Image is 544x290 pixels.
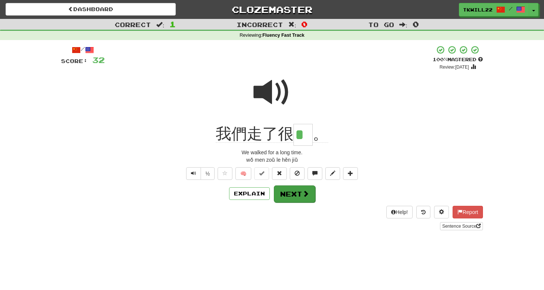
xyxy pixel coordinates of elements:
button: Ignore sentence (alt+i) [290,167,305,180]
div: We walked for a long time. [61,149,483,156]
button: ½ [201,167,215,180]
span: 0 [413,20,419,29]
span: tkwill22 [463,6,493,13]
span: : [156,22,164,28]
span: 0 [301,20,308,29]
button: Report [453,206,483,218]
span: 32 [92,55,105,65]
span: : [288,22,296,28]
span: To go [368,21,394,28]
div: / [61,45,105,55]
div: wǒ men zoǔ le hěn jiǔ [61,156,483,164]
span: Incorrect [236,21,283,28]
span: 我們走了很 [216,125,293,143]
span: 1 [169,20,176,29]
button: Round history (alt+y) [416,206,430,218]
button: Explain [229,187,270,200]
button: Reset to 0% Mastered (alt+r) [272,167,287,180]
div: Mastered [433,56,483,63]
span: : [399,22,407,28]
button: Add to collection (alt+a) [343,167,358,180]
button: Discuss sentence (alt+u) [308,167,322,180]
small: Review: [DATE] [440,65,469,70]
button: Play sentence audio (ctl+space) [186,167,201,180]
span: 100 % [433,56,447,62]
a: Clozemaster [187,3,357,16]
button: Favorite sentence (alt+f) [218,167,232,180]
a: Dashboard [6,3,176,16]
button: Edit sentence (alt+d) [325,167,340,180]
span: / [509,6,513,11]
button: Help! [386,206,413,218]
span: Correct [115,21,151,28]
div: Text-to-speech controls [185,167,215,180]
button: Next [274,185,315,202]
a: tkwill22 / [459,3,529,16]
button: Set this sentence to 100% Mastered (alt+m) [254,167,269,180]
button: 🧠 [235,167,251,180]
a: Sentence Source [440,222,483,230]
span: Score: [61,58,88,64]
span: 。 [313,125,328,143]
strong: Fluency Fast Track [262,33,304,38]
